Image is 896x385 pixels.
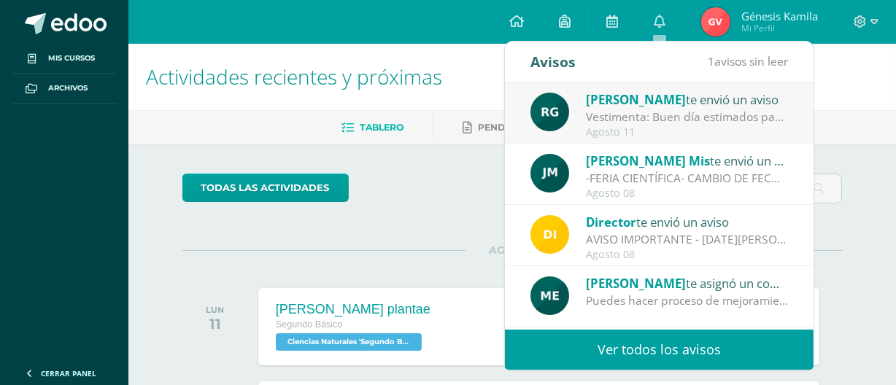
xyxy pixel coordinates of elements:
[530,154,569,192] img: 6bd1f88eaa8f84a993684add4ac8f9ce.png
[530,215,569,254] img: f0b35651ae50ff9c693c4cbd3f40c4bb.png
[206,315,224,332] div: 11
[586,292,789,309] div: Puedes hacer proceso de mejoramiento por 21 pts. 7/30
[276,333,422,351] span: Ciencias Naturales 'Segundo Básico B'
[586,275,686,292] span: [PERSON_NAME]
[12,44,117,74] a: Mis cursos
[741,22,818,34] span: Mi Perfil
[48,82,88,94] span: Archivos
[586,187,789,200] div: Agosto 08
[360,122,403,133] span: Tablero
[586,170,789,187] div: -FERIA CIENTÍFICA- CAMBIO DE FECHA-: Buena tarde queridos estudiantes espero se encuentren bien. ...
[466,244,559,257] span: AGOSTO
[530,93,569,131] img: 24ef3269677dd7dd963c57b86ff4a022.png
[463,116,603,139] a: Pendientes de entrega
[741,9,818,23] span: Génesis Kamila
[708,53,788,69] span: avisos sin leer
[708,53,714,69] span: 1
[586,212,789,231] div: te envió un aviso
[586,151,789,170] div: te envió un aviso
[12,74,117,104] a: Archivos
[586,91,686,108] span: [PERSON_NAME]
[276,302,430,317] div: [PERSON_NAME] plantae
[586,90,789,109] div: te envió un aviso
[505,330,814,370] a: Ver todos los avisos
[586,214,636,230] span: Director
[586,273,789,292] div: te asignó un comentario en 'Examen' para 'Comunicación y lenguaje'
[586,231,789,248] div: AVISO IMPORTANTE - LUNES 11 DE AGOSTO: Estimados padres de familia y/o encargados: Les informamos...
[586,109,789,125] div: Vestimenta: Buen día estimados padres de familia y estudiantes. Espero que se encuentren muy bien...
[276,319,343,330] span: Segundo Básico
[701,7,730,36] img: cb84ab7b6dd14cf89b79f802771bc091.png
[206,305,224,315] div: LUN
[41,368,96,378] span: Cerrar panel
[586,152,710,169] span: [PERSON_NAME] Mis
[586,126,789,139] div: Agosto 11
[341,116,403,139] a: Tablero
[586,249,789,261] div: Agosto 08
[146,63,442,90] span: Actividades recientes y próximas
[530,276,569,315] img: e5319dee200a4f57f0a5ff00aaca67bb.png
[182,174,349,202] a: todas las Actividades
[48,52,95,64] span: Mis cursos
[478,122,603,133] span: Pendientes de entrega
[530,42,576,82] div: Avisos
